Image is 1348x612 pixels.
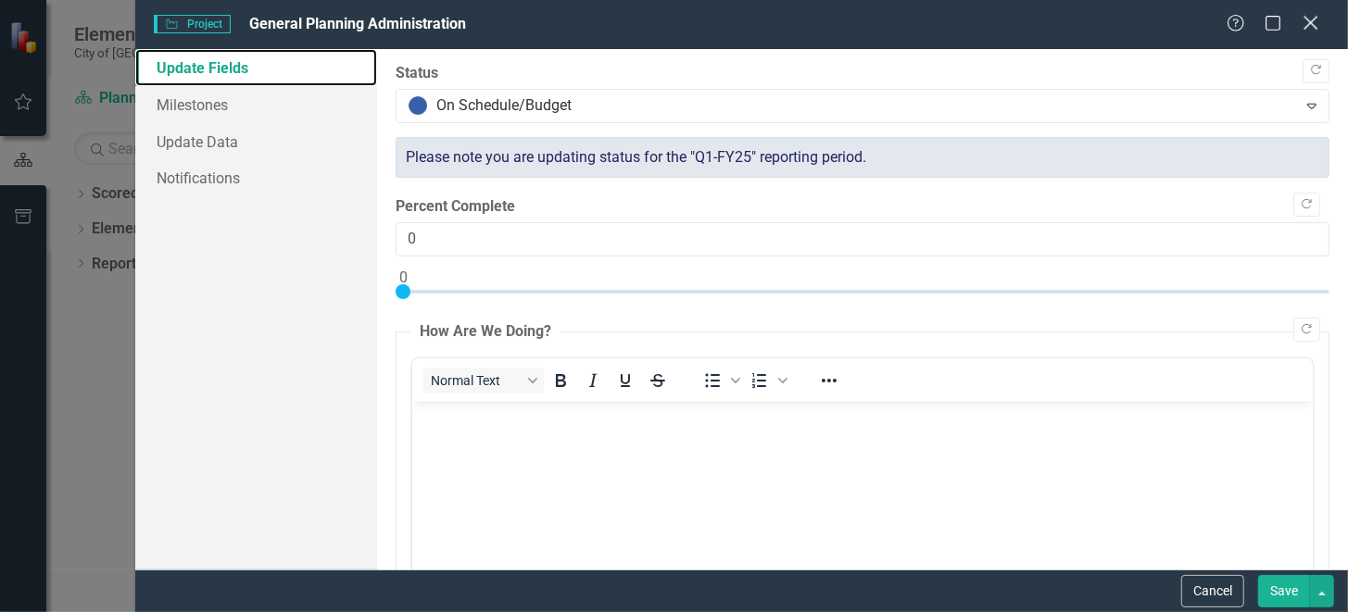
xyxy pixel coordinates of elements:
[423,368,544,393] button: Block Normal Text
[410,321,561,343] legend: How Are We Doing?
[577,368,609,393] button: Italic
[1258,575,1310,607] button: Save
[135,49,378,86] a: Update Fields
[642,368,674,393] button: Strikethrough
[396,196,1329,218] label: Percent Complete
[154,15,231,33] span: Project
[813,368,845,393] button: Reveal or hide additional toolbar items
[431,373,522,388] span: Normal Text
[135,86,378,123] a: Milestones
[135,123,378,160] a: Update Data
[545,368,576,393] button: Bold
[697,368,743,393] div: Bullet list
[135,159,378,196] a: Notifications
[744,368,790,393] div: Numbered list
[396,63,1329,84] label: Status
[249,15,466,32] span: General Planning Administration
[396,137,1329,179] div: Please note you are updating status for the "Q1-FY25" reporting period.
[610,368,641,393] button: Underline
[1181,575,1244,607] button: Cancel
